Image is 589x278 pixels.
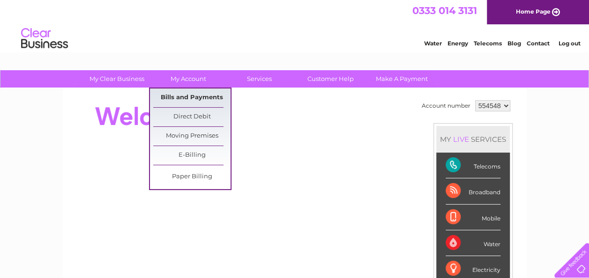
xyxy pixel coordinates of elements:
[74,5,516,45] div: Clear Business is a trading name of Verastar Limited (registered in [GEOGRAPHIC_DATA] No. 3667643...
[292,70,369,88] a: Customer Help
[507,40,521,47] a: Blog
[153,146,231,165] a: E-Billing
[78,70,156,88] a: My Clear Business
[558,40,580,47] a: Log out
[412,5,477,16] a: 0333 014 3131
[451,135,471,144] div: LIVE
[474,40,502,47] a: Telecoms
[446,230,500,256] div: Water
[446,153,500,178] div: Telecoms
[21,24,68,53] img: logo.png
[153,168,231,186] a: Paper Billing
[363,70,440,88] a: Make A Payment
[447,40,468,47] a: Energy
[436,126,510,153] div: MY SERVICES
[221,70,298,88] a: Services
[153,88,231,107] a: Bills and Payments
[446,205,500,230] div: Mobile
[153,127,231,146] a: Moving Premises
[419,98,473,114] td: Account number
[153,108,231,126] a: Direct Debit
[527,40,550,47] a: Contact
[149,70,227,88] a: My Account
[446,178,500,204] div: Broadband
[424,40,442,47] a: Water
